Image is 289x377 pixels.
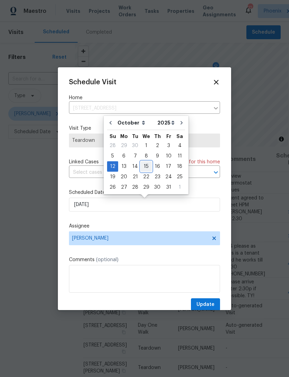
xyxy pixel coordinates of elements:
div: Tue Oct 07 2025 [130,151,141,161]
span: Close [212,78,220,86]
div: 13 [118,162,130,171]
label: Scheduled Date [69,189,220,196]
div: 16 [152,162,163,171]
div: 23 [152,172,163,182]
div: Wed Oct 29 2025 [141,182,152,192]
label: Visit Type [69,125,220,132]
div: Thu Oct 30 2025 [152,182,163,192]
div: 30 [152,182,163,192]
div: Tue Oct 14 2025 [130,161,141,172]
div: 25 [174,172,185,182]
button: Update [191,298,220,311]
div: Thu Oct 09 2025 [152,151,163,161]
div: Sat Nov 01 2025 [174,182,185,192]
label: Comments [69,256,220,263]
div: 3 [163,141,174,151]
label: Assignee [69,223,220,230]
abbr: Sunday [110,134,116,139]
div: Fri Oct 24 2025 [163,172,174,182]
div: Fri Oct 03 2025 [163,140,174,151]
div: Thu Oct 16 2025 [152,161,163,172]
div: 28 [107,141,118,151]
button: Go to next month [176,116,187,130]
div: 27 [118,182,130,192]
div: Sun Oct 05 2025 [107,151,118,161]
div: 29 [141,182,152,192]
div: Wed Oct 22 2025 [141,172,152,182]
div: Wed Oct 15 2025 [141,161,152,172]
div: 11 [174,151,185,161]
button: Open [211,168,221,177]
div: Tue Oct 21 2025 [130,172,141,182]
abbr: Monday [120,134,128,139]
input: M/D/YYYY [69,198,220,212]
div: Wed Oct 01 2025 [141,140,152,151]
label: Home [69,94,220,101]
div: Fri Oct 31 2025 [163,182,174,192]
div: 18 [174,162,185,171]
div: Mon Oct 06 2025 [118,151,130,161]
abbr: Friday [166,134,171,139]
abbr: Wednesday [142,134,150,139]
div: Sat Oct 25 2025 [174,172,185,182]
div: 5 [107,151,118,161]
select: Year [156,118,176,128]
span: Teardown [72,137,217,144]
div: 30 [130,141,141,151]
div: Tue Oct 28 2025 [130,182,141,192]
div: 14 [130,162,141,171]
div: 19 [107,172,118,182]
div: Sun Oct 12 2025 [107,161,118,172]
abbr: Tuesday [132,134,138,139]
div: 28 [130,182,141,192]
input: Select cases [69,167,201,178]
div: 6 [118,151,130,161]
div: 8 [141,151,152,161]
div: 10 [163,151,174,161]
div: 1 [174,182,185,192]
button: Go to previous month [105,116,116,130]
div: Fri Oct 17 2025 [163,161,174,172]
div: Sat Oct 18 2025 [174,161,185,172]
div: 7 [130,151,141,161]
div: 26 [107,182,118,192]
div: Thu Oct 02 2025 [152,140,163,151]
abbr: Thursday [154,134,161,139]
div: 22 [141,172,152,182]
div: Sun Sep 28 2025 [107,140,118,151]
div: 1 [141,141,152,151]
div: 20 [118,172,130,182]
input: Enter in an address [69,103,210,114]
div: Fri Oct 10 2025 [163,151,174,161]
span: Linked Cases [69,158,99,165]
span: Schedule Visit [69,79,116,86]
div: 12 [107,162,118,171]
div: Mon Oct 13 2025 [118,161,130,172]
span: Update [196,300,214,309]
div: 4 [174,141,185,151]
div: Sun Oct 19 2025 [107,172,118,182]
div: Mon Oct 20 2025 [118,172,130,182]
div: Mon Oct 27 2025 [118,182,130,192]
div: 15 [141,162,152,171]
div: 31 [163,182,174,192]
div: 2 [152,141,163,151]
span: [PERSON_NAME] [72,235,208,241]
abbr: Saturday [176,134,183,139]
div: Sat Oct 04 2025 [174,140,185,151]
span: (optional) [96,257,119,262]
div: 9 [152,151,163,161]
div: 17 [163,162,174,171]
div: Wed Oct 08 2025 [141,151,152,161]
div: 29 [118,141,130,151]
div: Tue Sep 30 2025 [130,140,141,151]
div: Sat Oct 11 2025 [174,151,185,161]
div: Thu Oct 23 2025 [152,172,163,182]
select: Month [116,118,156,128]
div: 24 [163,172,174,182]
div: Mon Sep 29 2025 [118,140,130,151]
div: Sun Oct 26 2025 [107,182,118,192]
div: 21 [130,172,141,182]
